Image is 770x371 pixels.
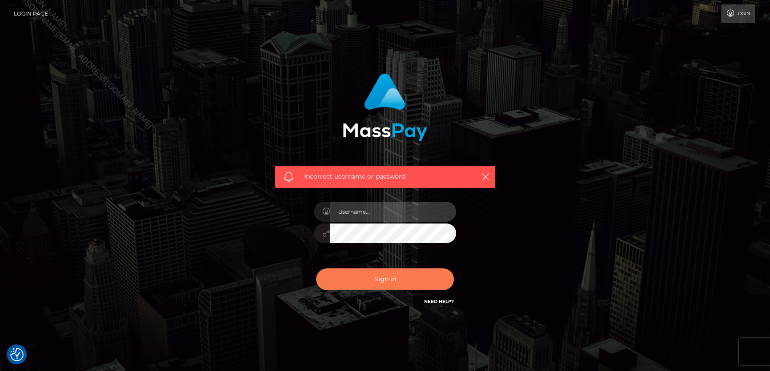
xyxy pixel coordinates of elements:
[14,4,48,23] a: Login Page
[316,268,454,290] button: Sign in
[424,299,454,304] a: Need Help?
[304,172,466,181] span: Incorrect username or password.
[10,348,24,361] img: Revisit consent button
[330,202,456,222] input: Username...
[10,348,24,361] button: Consent Preferences
[343,73,427,141] img: MassPay Login
[721,4,755,23] a: Login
